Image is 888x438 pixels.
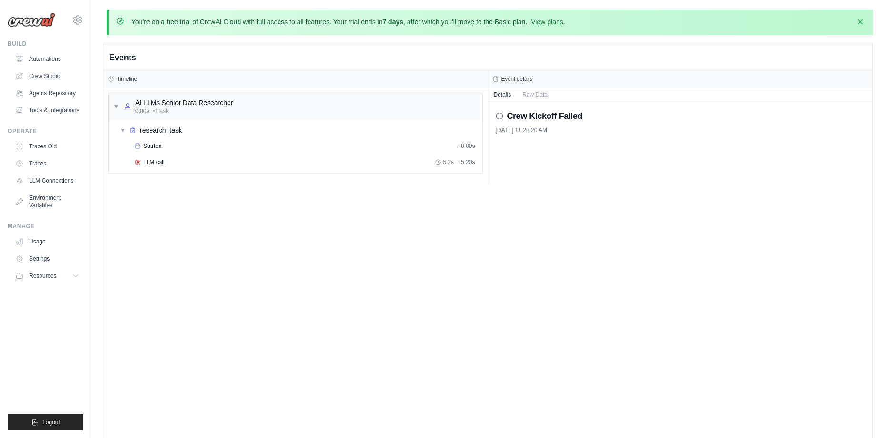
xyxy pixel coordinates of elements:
[135,107,149,115] span: 0.00s
[496,127,865,134] div: [DATE] 11:28:20 AM
[11,173,83,188] a: LLM Connections
[458,142,475,150] span: + 0.00s
[382,18,403,26] strong: 7 days
[143,142,162,150] span: Started
[8,13,55,27] img: Logo
[113,103,119,110] span: ▼
[11,103,83,118] a: Tools & Integrations
[140,126,182,135] span: research_task
[488,88,517,101] button: Details
[8,127,83,135] div: Operate
[11,251,83,266] a: Settings
[11,68,83,84] a: Crew Studio
[109,51,136,64] h2: Events
[8,223,83,230] div: Manage
[11,86,83,101] a: Agents Repository
[11,268,83,283] button: Resources
[143,158,165,166] span: LLM call
[11,51,83,67] a: Automations
[11,139,83,154] a: Traces Old
[8,40,83,48] div: Build
[120,127,126,134] span: ▼
[531,18,563,26] a: View plans
[42,419,60,426] span: Logout
[117,75,137,83] h3: Timeline
[501,75,533,83] h3: Event details
[131,17,565,27] p: You're on a free trial of CrewAI Cloud with full access to all features. Your trial ends in , aft...
[458,158,475,166] span: + 5.20s
[29,272,56,280] span: Resources
[8,414,83,430] button: Logout
[507,109,583,123] h2: Crew Kickoff Failed
[517,88,553,101] button: Raw Data
[840,392,888,438] iframe: Chat Widget
[443,158,454,166] span: 5.2s
[11,156,83,171] a: Traces
[153,107,169,115] span: • 1 task
[11,234,83,249] a: Usage
[11,190,83,213] a: Environment Variables
[135,98,233,107] div: AI LLMs Senior Data Researcher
